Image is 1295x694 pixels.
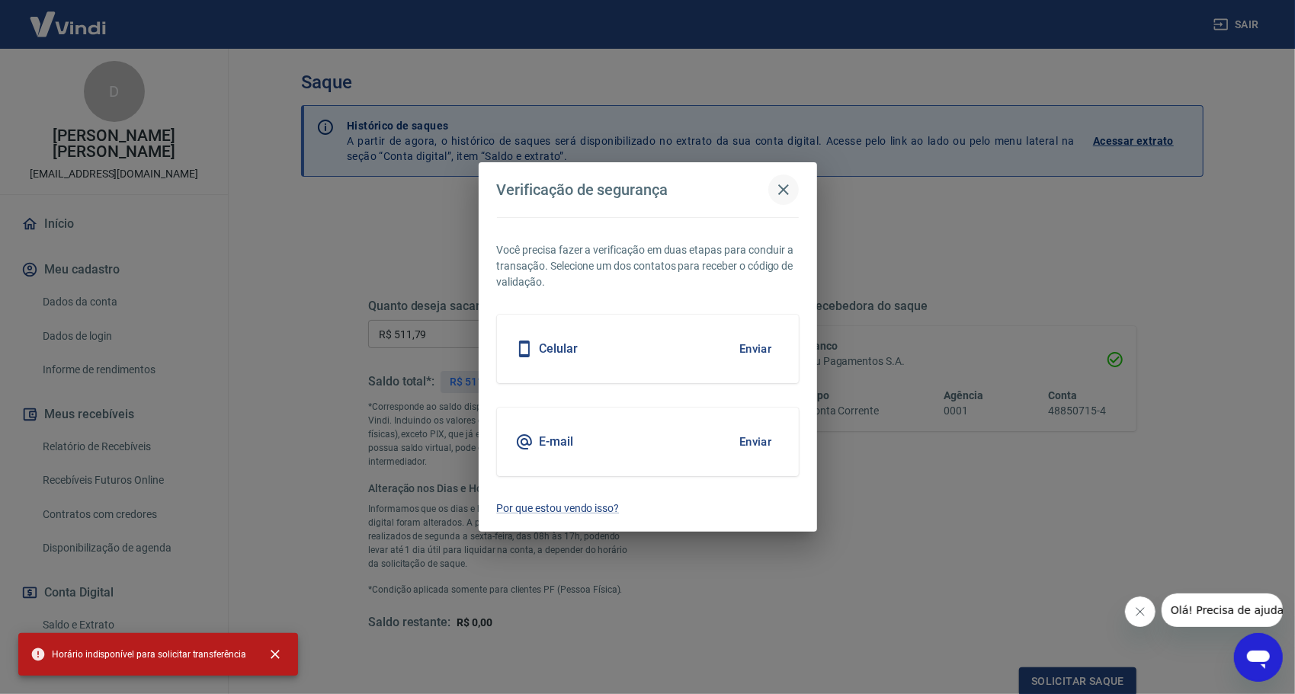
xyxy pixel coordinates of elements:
button: Enviar [731,426,781,458]
h5: E-mail [540,434,574,449]
iframe: Botão para abrir a janela de mensagens [1234,633,1283,682]
p: Você precisa fazer a verificação em duas etapas para concluir a transação. Selecione um dos conta... [497,242,799,290]
iframe: Fechar mensagem [1125,596,1156,627]
a: Por que estou vendo isso? [497,501,799,517]
iframe: Mensagem da empresa [1162,593,1283,627]
span: Horário indisponível para solicitar transferência [30,647,246,662]
h4: Verificação de segurança [497,181,668,199]
h5: Celular [540,341,579,357]
button: close [258,638,292,671]
button: Enviar [731,333,781,365]
span: Olá! Precisa de ajuda? [9,11,128,23]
